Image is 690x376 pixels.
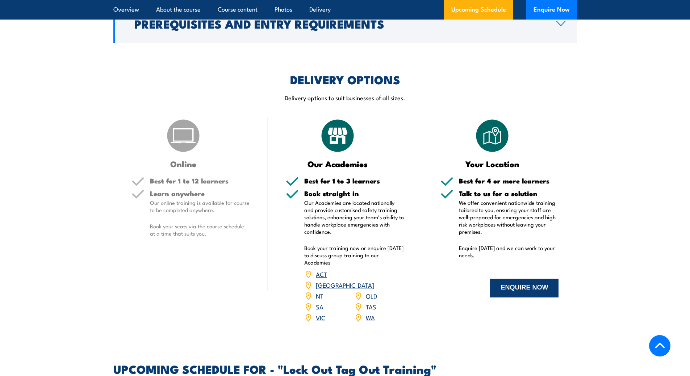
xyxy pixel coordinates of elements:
[316,270,327,278] a: ACT
[316,291,323,300] a: NT
[459,177,559,184] h5: Best for 4 or more learners
[459,190,559,197] h5: Talk to us for a solution
[304,199,404,235] p: Our Academies are located nationally and provide customised safety training solutions, enhancing ...
[150,199,250,214] p: Our online training is available for course to be completed anywhere.
[316,313,325,322] a: VIC
[150,177,250,184] h5: Best for 1 to 12 learners
[366,291,377,300] a: QLD
[134,18,545,29] h2: Prerequisites and Entry Requirements
[286,160,390,168] h3: Our Academies
[304,244,404,266] p: Book your training now or enquire [DATE] to discuss group training to our Academies
[150,190,250,197] h5: Learn anywhere
[304,177,404,184] h5: Best for 1 to 3 learners
[316,302,323,311] a: SA
[316,280,374,289] a: [GEOGRAPHIC_DATA]
[366,313,375,322] a: WA
[131,160,235,168] h3: Online
[113,93,577,102] p: Delivery options to suit businesses of all sizes.
[290,74,400,84] h2: DELIVERY OPTIONS
[459,199,559,235] p: We offer convenient nationwide training tailored to you, ensuring your staff are well-prepared fo...
[113,364,577,374] h2: UPCOMING SCHEDULE FOR - "Lock Out Tag Out Training"
[366,302,376,311] a: TAS
[304,190,404,197] h5: Book straight in
[150,223,250,237] p: Book your seats via the course schedule at a time that suits you.
[440,160,544,168] h3: Your Location
[490,279,559,298] button: ENQUIRE NOW
[113,5,577,43] a: Prerequisites and Entry Requirements
[459,244,559,259] p: Enquire [DATE] and we can work to your needs.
